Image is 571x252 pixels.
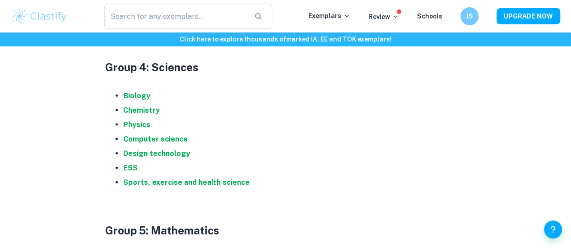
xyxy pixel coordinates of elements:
[105,222,466,238] h3: Group 5: Mathematics
[123,106,160,115] a: Chemistry
[123,149,190,158] a: Design technology
[417,13,442,20] a: Schools
[464,11,475,21] h6: JS
[11,7,68,25] img: Clastify logo
[123,92,150,100] a: Biology
[123,120,150,129] a: Physics
[105,59,466,75] h3: Group 4: Sciences
[104,4,247,29] input: Search for any exemplars...
[123,178,250,187] a: Sports, exercise and health science
[2,34,569,44] h6: Click here to explore thousands of marked IA, EE and TOK exemplars !
[308,11,350,21] p: Exemplars
[460,7,478,25] button: JS
[497,8,560,24] button: UPGRADE NOW
[123,135,188,143] a: Computer science
[368,12,399,22] p: Review
[544,220,562,238] button: Help and Feedback
[123,164,138,172] a: ESS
